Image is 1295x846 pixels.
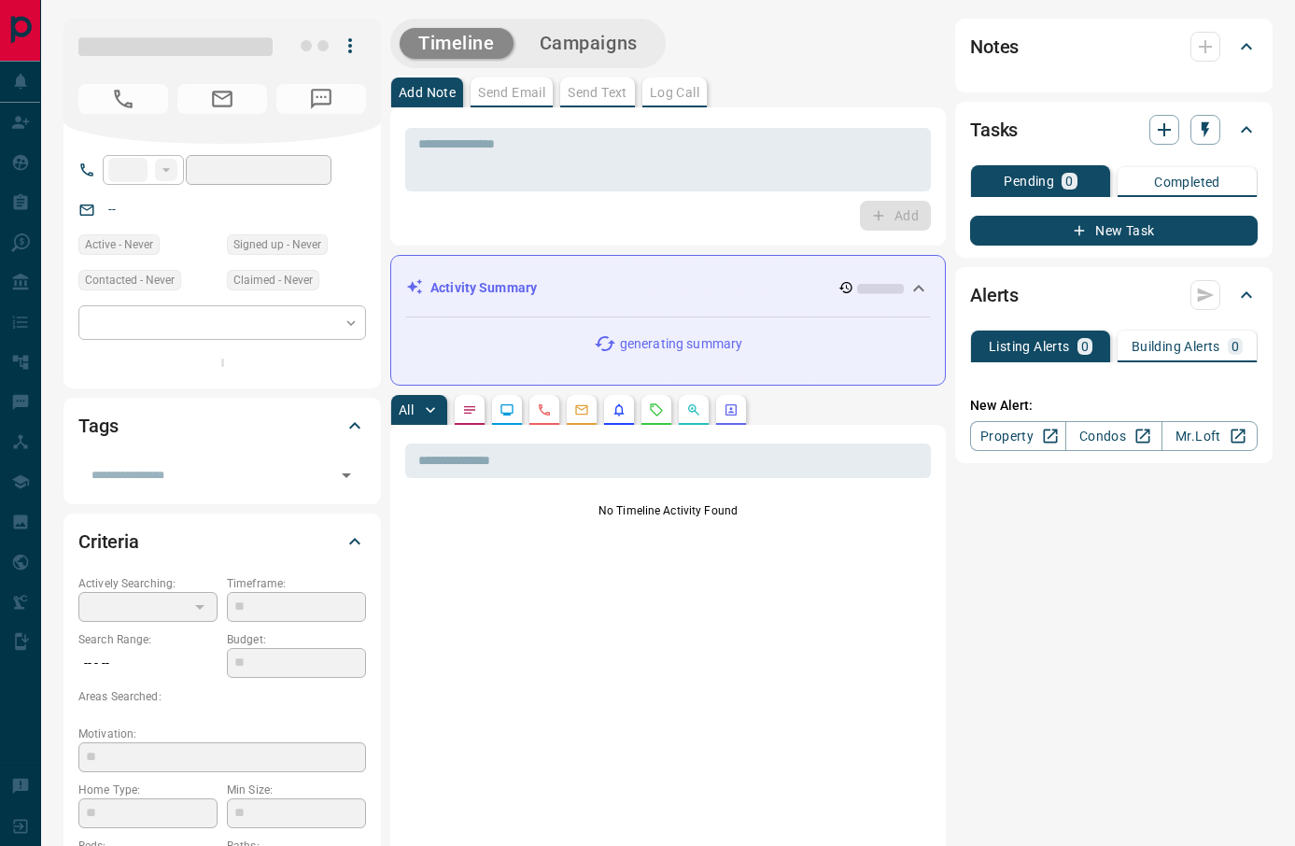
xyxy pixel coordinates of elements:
[78,688,366,705] p: Areas Searched:
[78,527,139,557] h2: Criteria
[78,403,366,448] div: Tags
[521,28,656,59] button: Campaigns
[574,402,589,417] svg: Emails
[85,235,153,254] span: Active - Never
[177,84,267,114] span: No Email
[276,84,366,114] span: No Number
[462,402,477,417] svg: Notes
[970,421,1066,451] a: Property
[970,107,1258,152] div: Tasks
[620,334,742,354] p: generating summary
[430,278,537,298] p: Activity Summary
[400,28,514,59] button: Timeline
[78,726,366,742] p: Motivation:
[1161,421,1258,451] a: Mr.Loft
[406,271,930,305] div: Activity Summary
[1132,340,1220,353] p: Building Alerts
[989,340,1070,353] p: Listing Alerts
[1154,176,1220,189] p: Completed
[108,202,116,217] a: --
[970,32,1019,62] h2: Notes
[227,631,366,648] p: Budget:
[970,24,1258,69] div: Notes
[405,502,931,519] p: No Timeline Activity Found
[970,216,1258,246] button: New Task
[1065,421,1161,451] a: Condos
[500,402,514,417] svg: Lead Browsing Activity
[724,402,739,417] svg: Agent Actions
[1081,340,1089,353] p: 0
[970,115,1018,145] h2: Tasks
[537,402,552,417] svg: Calls
[227,782,366,798] p: Min Size:
[233,235,321,254] span: Signed up - Never
[970,396,1258,416] p: New Alert:
[1065,175,1073,188] p: 0
[399,86,456,99] p: Add Note
[85,271,175,289] span: Contacted - Never
[78,519,366,564] div: Criteria
[686,402,701,417] svg: Opportunities
[78,631,218,648] p: Search Range:
[78,782,218,798] p: Home Type:
[233,271,313,289] span: Claimed - Never
[78,648,218,679] p: -- - --
[970,280,1019,310] h2: Alerts
[78,411,118,441] h2: Tags
[399,403,414,416] p: All
[612,402,626,417] svg: Listing Alerts
[78,575,218,592] p: Actively Searching:
[649,402,664,417] svg: Requests
[970,273,1258,317] div: Alerts
[227,575,366,592] p: Timeframe:
[1232,340,1239,353] p: 0
[1004,175,1054,188] p: Pending
[78,84,168,114] span: No Number
[333,462,359,488] button: Open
